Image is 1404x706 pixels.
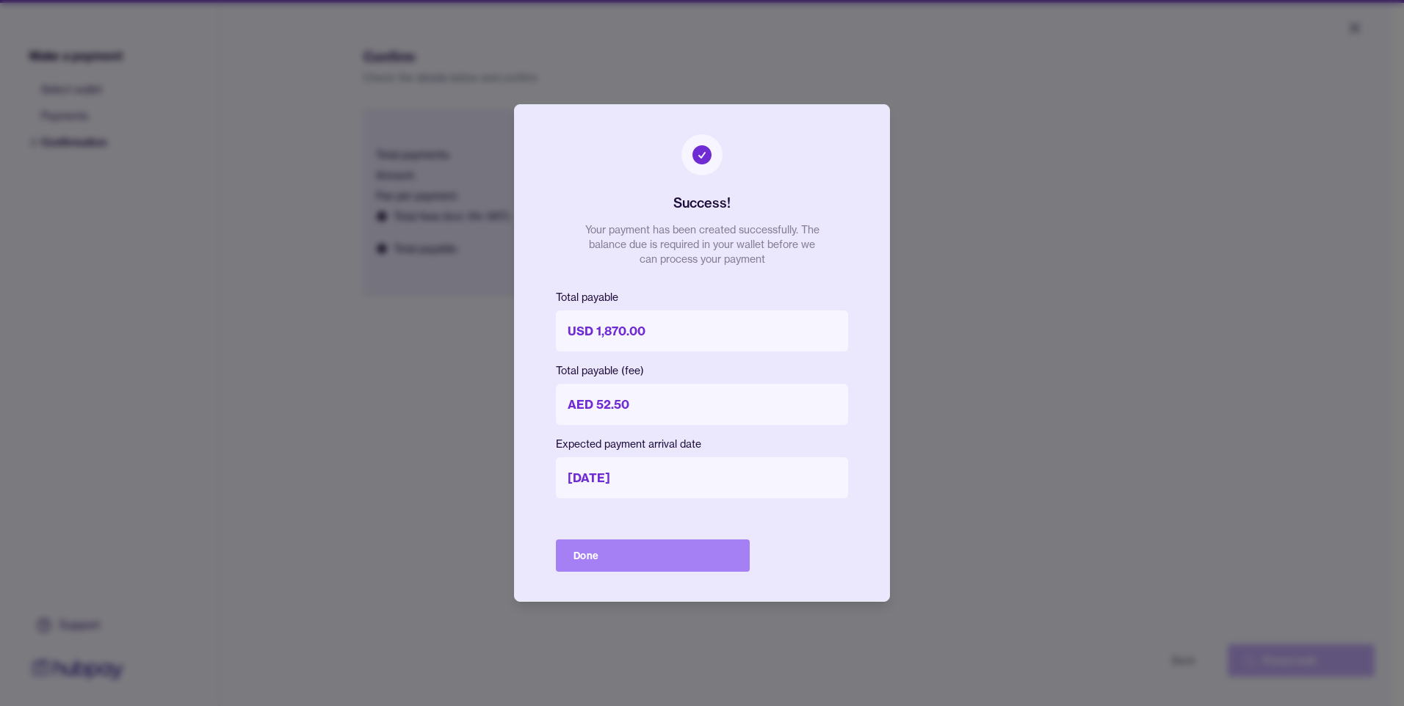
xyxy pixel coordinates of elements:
p: Total payable [556,290,848,305]
p: [DATE] [556,457,848,498]
p: Total payable (fee) [556,363,848,378]
p: Your payment has been created successfully. The balance due is required in your wallet before we ... [585,222,819,266]
h2: Success! [673,193,731,214]
button: Done [556,539,750,572]
p: Expected payment arrival date [556,437,848,451]
p: AED 52.50 [556,384,848,425]
p: USD 1,870.00 [556,310,848,352]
